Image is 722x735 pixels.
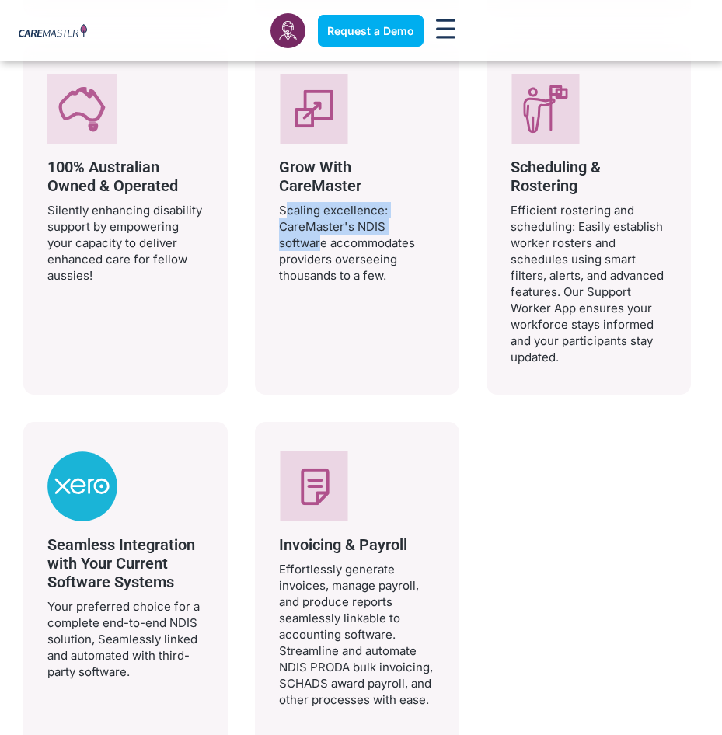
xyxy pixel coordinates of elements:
p: Your preferred choice for a complete end-to-end NDIS solution, Seamlessly linked and automated wi... [47,598,204,680]
a: Request a Demo [318,15,424,47]
span: Grow With CareMaster [279,158,361,195]
span: Seamless Integration with Your Current Software Systems [47,535,195,591]
span: 100% Australian Owned & Operated [47,158,178,195]
p: Silently enhancing disability support by empowering your capacity to deliver enhanced care for fe... [47,202,204,284]
p: Efficient rostering and scheduling: Easily establish worker rosters and schedules using smart fil... [511,202,667,365]
p: Scaling excellence: CareMaster's NDIS software accommodates providers overseeing thousands to a few. [279,202,435,284]
div: Menu Toggle [436,19,455,42]
img: CareMaster Logo [19,24,87,39]
span: Scheduling & Rostering [511,158,601,195]
p: Effortlessly generate invoices, manage payroll, and produce reports seamlessly linkable to accoun... [279,561,435,708]
span: Invoicing & Payroll [279,535,407,554]
span: Request a Demo [327,24,414,37]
